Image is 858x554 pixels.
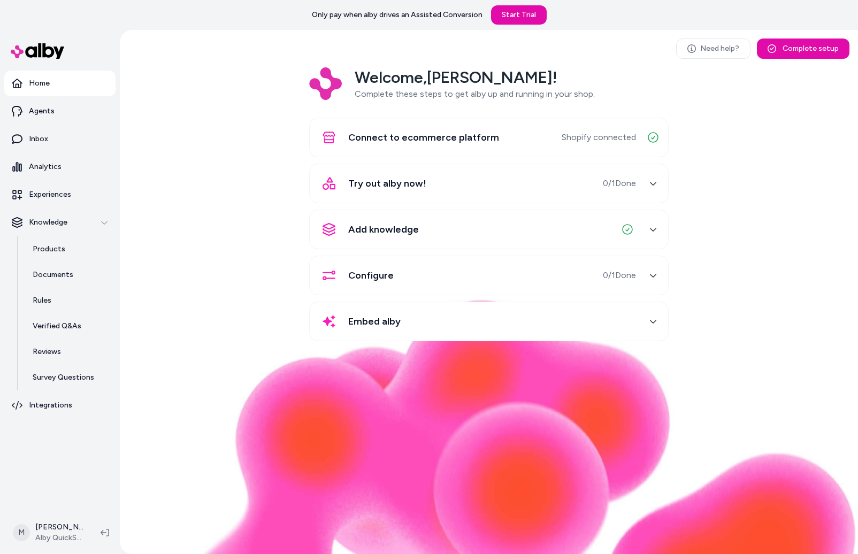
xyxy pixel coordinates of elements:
[757,39,849,59] button: Complete setup
[312,10,482,20] p: Only pay when alby drives an Assisted Conversion
[316,309,662,334] button: Embed alby
[4,98,116,124] a: Agents
[22,262,116,288] a: Documents
[4,126,116,152] a: Inbox
[35,533,83,543] span: Alby QuickStart Store
[22,339,116,365] a: Reviews
[348,176,426,191] span: Try out alby now!
[33,321,81,332] p: Verified Q&As
[316,171,662,196] button: Try out alby now!0/1Done
[29,400,72,411] p: Integrations
[355,89,595,99] span: Complete these steps to get alby up and running in your shop.
[29,161,62,172] p: Analytics
[22,288,116,313] a: Rules
[4,154,116,180] a: Analytics
[348,222,419,237] span: Add knowledge
[603,269,636,282] span: 0 / 1 Done
[4,182,116,207] a: Experiences
[29,134,48,144] p: Inbox
[491,5,547,25] a: Start Trial
[22,313,116,339] a: Verified Q&As
[33,244,65,255] p: Products
[4,393,116,418] a: Integrations
[29,189,71,200] p: Experiences
[33,347,61,357] p: Reviews
[562,131,636,144] span: Shopify connected
[22,365,116,390] a: Survey Questions
[33,372,94,383] p: Survey Questions
[348,130,499,145] span: Connect to ecommerce platform
[6,515,92,550] button: M[PERSON_NAME]Alby QuickStart Store
[316,217,662,242] button: Add knowledge
[676,39,750,59] a: Need help?
[13,524,30,541] span: M
[29,106,55,117] p: Agents
[33,295,51,306] p: Rules
[355,67,595,88] h2: Welcome, [PERSON_NAME] !
[11,43,64,59] img: alby Logo
[348,268,394,283] span: Configure
[35,522,83,533] p: [PERSON_NAME]
[603,177,636,190] span: 0 / 1 Done
[309,67,342,100] img: Logo
[33,270,73,280] p: Documents
[348,314,401,329] span: Embed alby
[4,210,116,235] button: Knowledge
[316,263,662,288] button: Configure0/1Done
[29,217,67,228] p: Knowledge
[316,125,662,150] button: Connect to ecommerce platformShopify connected
[22,236,116,262] a: Products
[29,78,50,89] p: Home
[4,71,116,96] a: Home
[121,299,857,554] img: alby Bubble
